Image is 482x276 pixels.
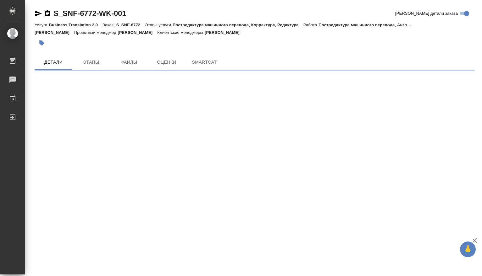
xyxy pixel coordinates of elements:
[102,23,116,27] p: Заказ:
[395,10,458,17] span: [PERSON_NAME] детали заказа
[118,30,157,35] p: [PERSON_NAME]
[116,23,145,27] p: S_SNF-6772
[152,58,182,66] span: Оценки
[145,23,173,27] p: Этапы услуги
[35,36,48,50] button: Добавить тэг
[463,243,473,256] span: 🙏
[74,30,118,35] p: Проектный менеджер
[173,23,303,27] p: Постредактура машинного перевода, Корректура, Редактура
[114,58,144,66] span: Файлы
[49,23,102,27] p: Business Translation 2.0
[205,30,244,35] p: [PERSON_NAME]
[157,30,205,35] p: Клиентские менеджеры
[35,23,49,27] p: Услуга
[460,242,476,257] button: 🙏
[76,58,106,66] span: Этапы
[38,58,69,66] span: Детали
[303,23,319,27] p: Работа
[44,10,51,17] button: Скопировать ссылку
[35,10,42,17] button: Скопировать ссылку для ЯМессенджера
[53,9,126,18] a: S_SNF-6772-WK-001
[189,58,219,66] span: SmartCat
